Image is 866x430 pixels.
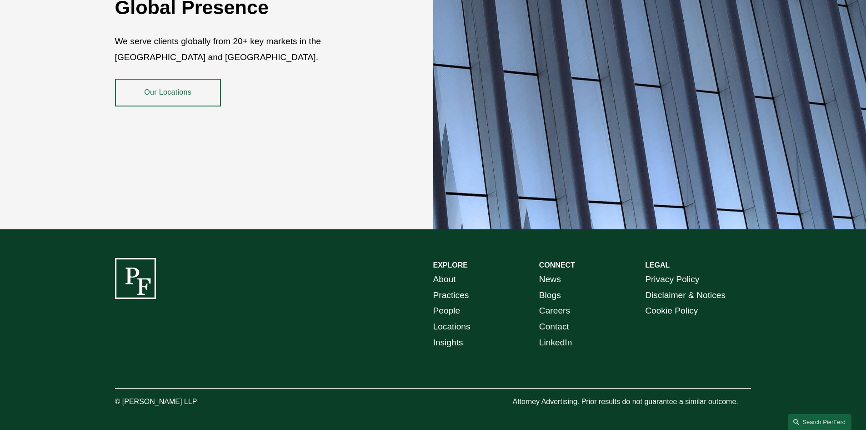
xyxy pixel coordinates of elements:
[433,272,456,288] a: About
[788,414,851,430] a: Search this site
[433,335,463,351] a: Insights
[433,288,469,304] a: Practices
[433,303,461,319] a: People
[115,79,221,106] a: Our Locations
[645,303,698,319] a: Cookie Policy
[433,319,471,335] a: Locations
[512,395,751,409] p: Attorney Advertising. Prior results do not guarantee a similar outcome.
[539,335,572,351] a: LinkedIn
[115,395,248,409] p: © [PERSON_NAME] LLP
[539,272,561,288] a: News
[539,319,569,335] a: Contact
[539,288,561,304] a: Blogs
[115,34,380,65] p: We serve clients globally from 20+ key markets in the [GEOGRAPHIC_DATA] and [GEOGRAPHIC_DATA].
[645,288,726,304] a: Disclaimer & Notices
[539,303,570,319] a: Careers
[645,261,670,269] strong: LEGAL
[433,261,468,269] strong: EXPLORE
[645,272,699,288] a: Privacy Policy
[539,261,575,269] strong: CONNECT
